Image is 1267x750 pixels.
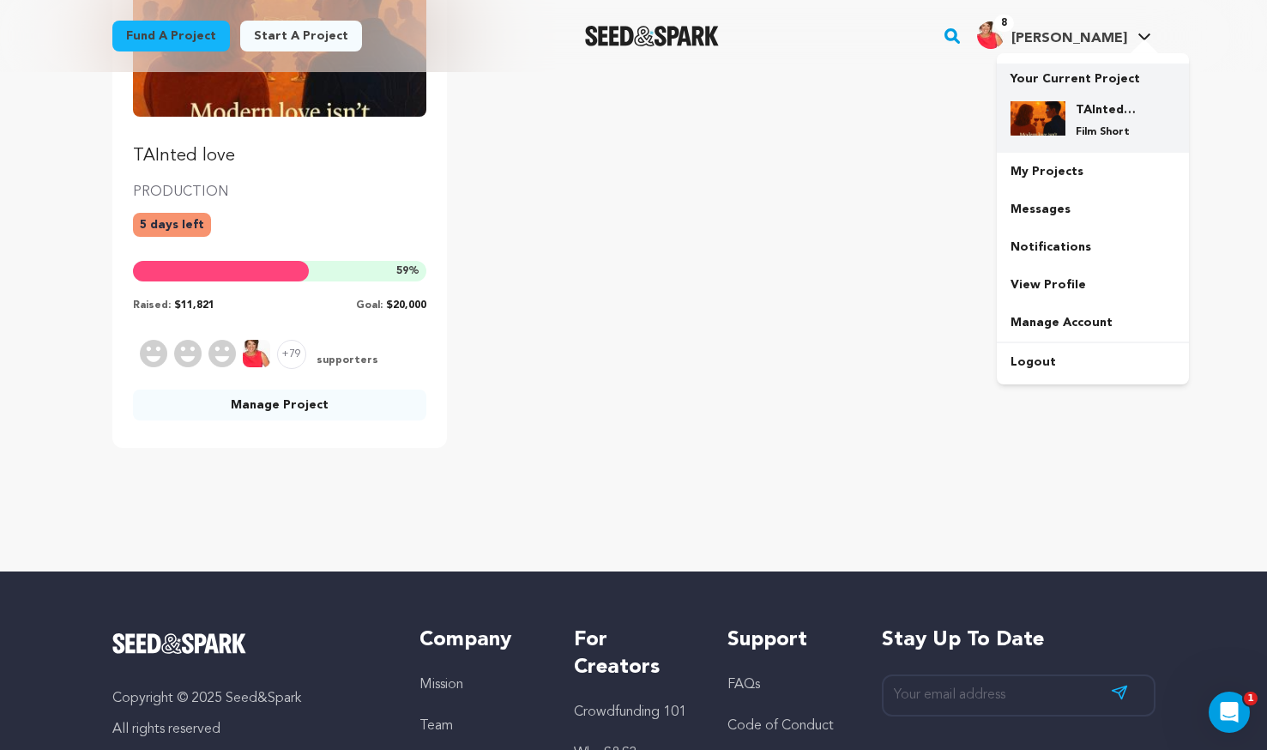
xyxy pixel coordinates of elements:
[174,340,202,367] img: Supporter Image
[574,626,693,681] h5: For Creators
[882,674,1155,717] input: Your email address
[977,21,1127,49] div: Lisa S.'s Profile
[140,340,167,367] img: Supporter Image
[974,18,1155,54] span: Lisa S.'s Profile
[974,18,1155,49] a: Lisa S.'s Profile
[240,21,362,51] a: Start a project
[997,266,1189,304] a: View Profile
[997,343,1189,381] a: Logout
[112,633,386,654] a: Seed&Spark Homepage
[133,390,427,420] a: Manage Project
[1244,692,1258,705] span: 1
[997,191,1189,228] a: Messages
[997,304,1189,342] a: Manage Account
[727,678,760,692] a: FAQs
[396,264,419,278] span: %
[174,300,214,311] span: $11,821
[313,354,378,369] span: supporters
[386,300,426,311] span: $20,000
[1076,101,1137,118] h4: TAInted love
[1011,32,1127,45] span: [PERSON_NAME]
[133,300,171,311] span: Raised:
[208,340,236,367] img: Supporter Image
[396,266,408,276] span: 59
[419,678,463,692] a: Mission
[133,213,211,237] p: 5 days left
[574,705,686,719] a: Crowdfunding 101
[112,21,230,51] a: Fund a project
[977,21,1005,49] img: picture.jpeg
[585,26,720,46] a: Seed&Spark Homepage
[882,626,1155,654] h5: Stay up to date
[112,719,386,740] p: All rights reserved
[727,626,847,654] h5: Support
[419,719,453,733] a: Team
[1011,64,1175,88] p: Your Current Project
[419,626,539,654] h5: Company
[727,719,834,733] a: Code of Conduct
[1011,101,1065,136] img: a34227d343bd5fe1.jpg
[1209,692,1250,733] iframe: Intercom live chat
[356,300,383,311] span: Goal:
[585,26,720,46] img: Seed&Spark Logo Dark Mode
[243,340,270,367] img: Supporter Image
[1076,125,1137,139] p: Film Short
[997,153,1189,191] a: My Projects
[994,15,1014,32] span: 8
[112,688,386,709] p: Copyright © 2025 Seed&Spark
[997,228,1189,266] a: Notifications
[1011,64,1175,153] a: Your Current Project TAInted love Film Short
[133,144,427,168] p: TAInted love
[133,182,427,203] p: PRODUCTION
[112,633,247,654] img: Seed&Spark Logo
[277,340,306,369] span: +79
